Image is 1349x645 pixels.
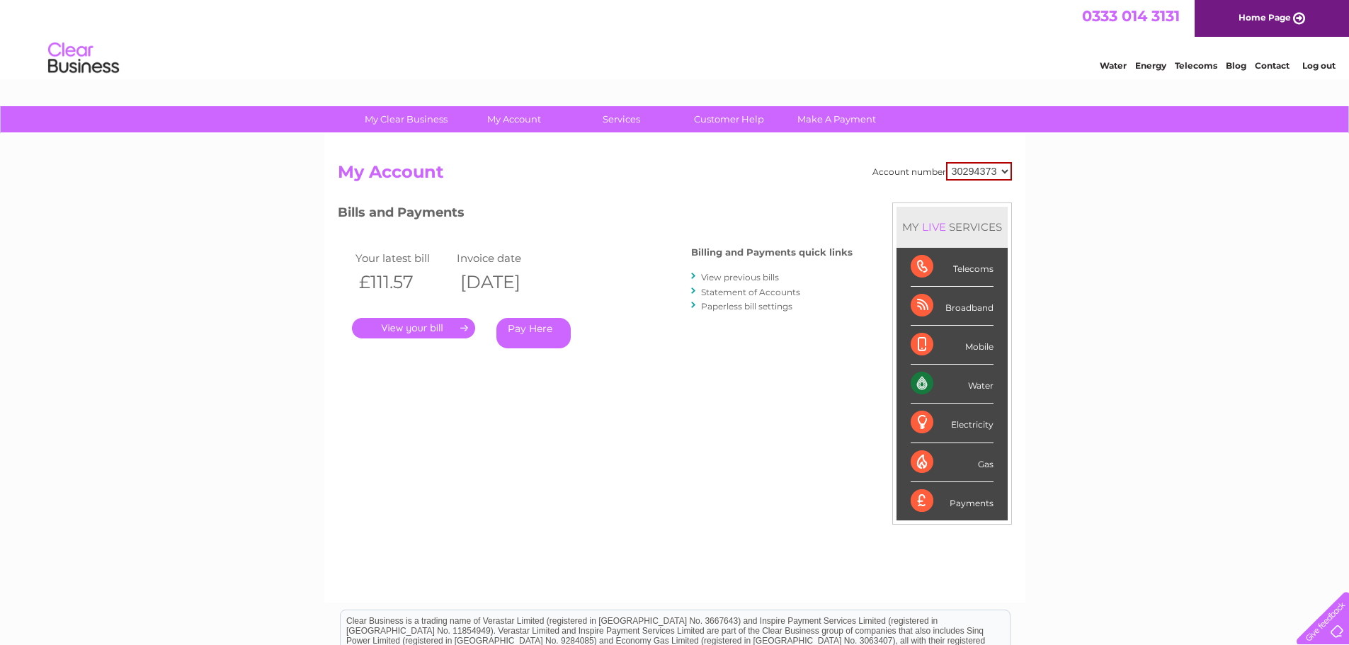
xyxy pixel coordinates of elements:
[701,272,779,282] a: View previous bills
[701,287,800,297] a: Statement of Accounts
[911,404,994,443] div: Electricity
[1302,60,1336,71] a: Log out
[338,202,853,227] h3: Bills and Payments
[1100,60,1127,71] a: Water
[911,248,994,287] div: Telecoms
[47,37,120,80] img: logo.png
[911,482,994,520] div: Payments
[1255,60,1290,71] a: Contact
[352,249,454,268] td: Your latest bill
[919,220,949,234] div: LIVE
[778,106,895,132] a: Make A Payment
[897,207,1008,247] div: MY SERVICES
[496,318,571,348] a: Pay Here
[453,249,555,268] td: Invoice date
[671,106,787,132] a: Customer Help
[911,443,994,482] div: Gas
[1226,60,1246,71] a: Blog
[455,106,572,132] a: My Account
[691,247,853,258] h4: Billing and Payments quick links
[911,287,994,326] div: Broadband
[341,8,1010,69] div: Clear Business is a trading name of Verastar Limited (registered in [GEOGRAPHIC_DATA] No. 3667643...
[911,326,994,365] div: Mobile
[1082,7,1180,25] a: 0333 014 3131
[563,106,680,132] a: Services
[1135,60,1166,71] a: Energy
[911,365,994,404] div: Water
[453,268,555,297] th: [DATE]
[352,318,475,338] a: .
[352,268,454,297] th: £111.57
[338,162,1012,189] h2: My Account
[872,162,1012,181] div: Account number
[701,301,792,312] a: Paperless bill settings
[1175,60,1217,71] a: Telecoms
[348,106,465,132] a: My Clear Business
